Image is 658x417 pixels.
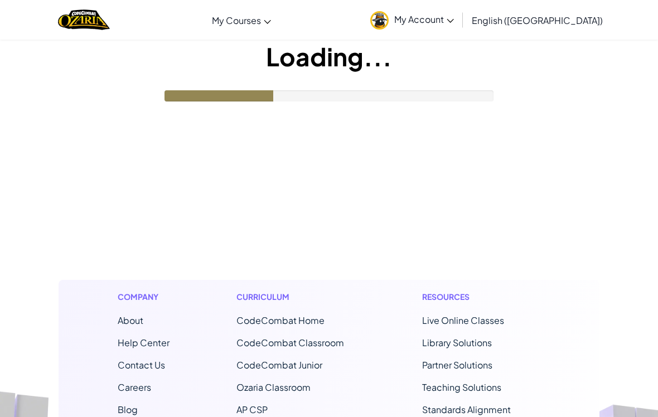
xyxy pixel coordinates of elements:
a: Blog [118,404,138,415]
a: CodeCombat Classroom [236,337,344,348]
a: CodeCombat Junior [236,359,322,371]
a: Ozaria Classroom [236,381,311,393]
img: Home [58,8,110,31]
a: Help Center [118,337,170,348]
h1: Company [118,291,170,303]
a: My Account [365,2,459,37]
a: Ozaria by CodeCombat logo [58,8,110,31]
a: Careers [118,381,151,393]
span: Contact Us [118,359,165,371]
a: English ([GEOGRAPHIC_DATA]) [466,5,608,35]
a: Standards Alignment [422,404,511,415]
a: Partner Solutions [422,359,492,371]
span: My Courses [212,14,261,26]
img: avatar [370,11,389,30]
h1: Curriculum [236,291,355,303]
a: My Courses [206,5,277,35]
a: AP CSP [236,404,268,415]
span: CodeCombat Home [236,314,325,326]
span: My Account [394,13,454,25]
a: About [118,314,143,326]
a: Library Solutions [422,337,492,348]
a: Teaching Solutions [422,381,501,393]
a: Live Online Classes [422,314,504,326]
span: English ([GEOGRAPHIC_DATA]) [472,14,603,26]
h1: Resources [422,291,541,303]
